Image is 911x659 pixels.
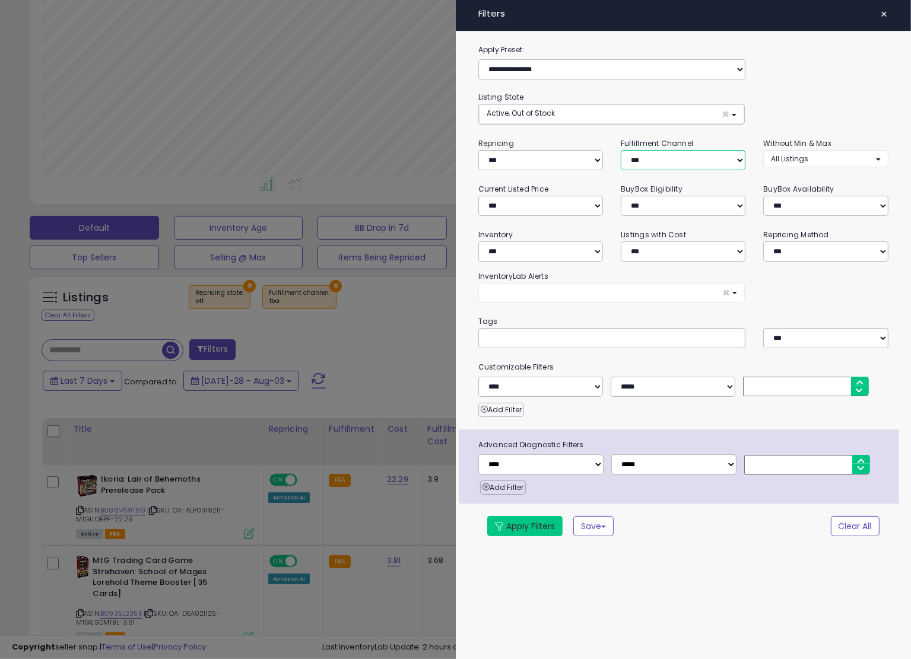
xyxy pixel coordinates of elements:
[771,154,808,164] span: All Listings
[573,516,614,536] button: Save
[763,138,831,148] small: Without Min & Max
[478,9,888,19] h4: Filters
[763,230,829,240] small: Repricing Method
[479,104,744,124] button: Active, Out of Stock ×
[621,138,693,148] small: Fulfillment Channel
[469,361,897,374] small: Customizable Filters
[478,92,524,102] small: Listing State
[478,403,524,417] button: Add Filter
[487,108,555,118] span: Active, Out of Stock
[469,438,899,451] span: Advanced Diagnostic Filters
[478,184,548,194] small: Current Listed Price
[478,230,513,240] small: Inventory
[881,6,888,23] span: ×
[621,230,686,240] small: Listings with Cost
[763,184,834,194] small: BuyBox Availability
[831,516,880,536] button: Clear All
[487,516,563,536] button: Apply Filters
[876,6,893,23] button: ×
[763,150,888,167] button: All Listings
[469,43,897,56] label: Apply Preset:
[480,480,526,495] button: Add Filter
[478,283,745,303] button: ×
[469,315,897,328] small: Tags
[722,108,729,120] span: ×
[478,138,514,148] small: Repricing
[722,286,730,299] span: ×
[621,184,683,194] small: BuyBox Eligibility
[478,271,548,281] small: InventoryLab Alerts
